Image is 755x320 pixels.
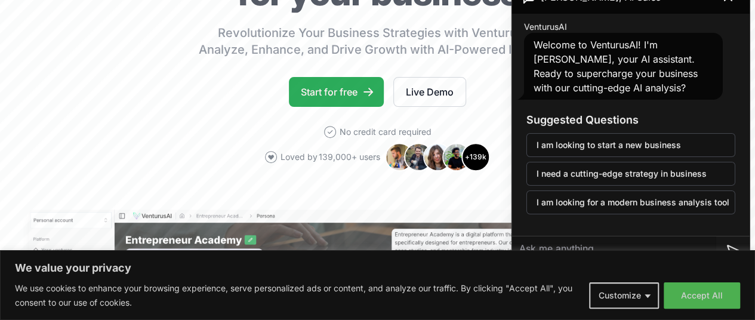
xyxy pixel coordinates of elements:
[589,282,659,309] button: Customize
[526,133,735,157] button: I am looking to start a new business
[524,21,567,33] span: VenturusAI
[393,77,466,107] a: Live Demo
[526,190,735,214] button: I am looking for a modern business analysis tool
[526,162,735,186] button: I need a cutting-edge strategy in business
[526,112,735,128] h3: Suggested Questions
[534,39,698,94] span: Welcome to VenturusAI! I'm [PERSON_NAME], your AI assistant. Ready to supercharge your business w...
[289,77,384,107] a: Start for free
[385,143,414,171] img: Avatar 1
[15,261,740,275] p: We value your privacy
[404,143,433,171] img: Avatar 2
[15,281,580,310] p: We use cookies to enhance your browsing experience, serve personalized ads or content, and analyz...
[423,143,452,171] img: Avatar 3
[442,143,471,171] img: Avatar 4
[664,282,740,309] button: Accept All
